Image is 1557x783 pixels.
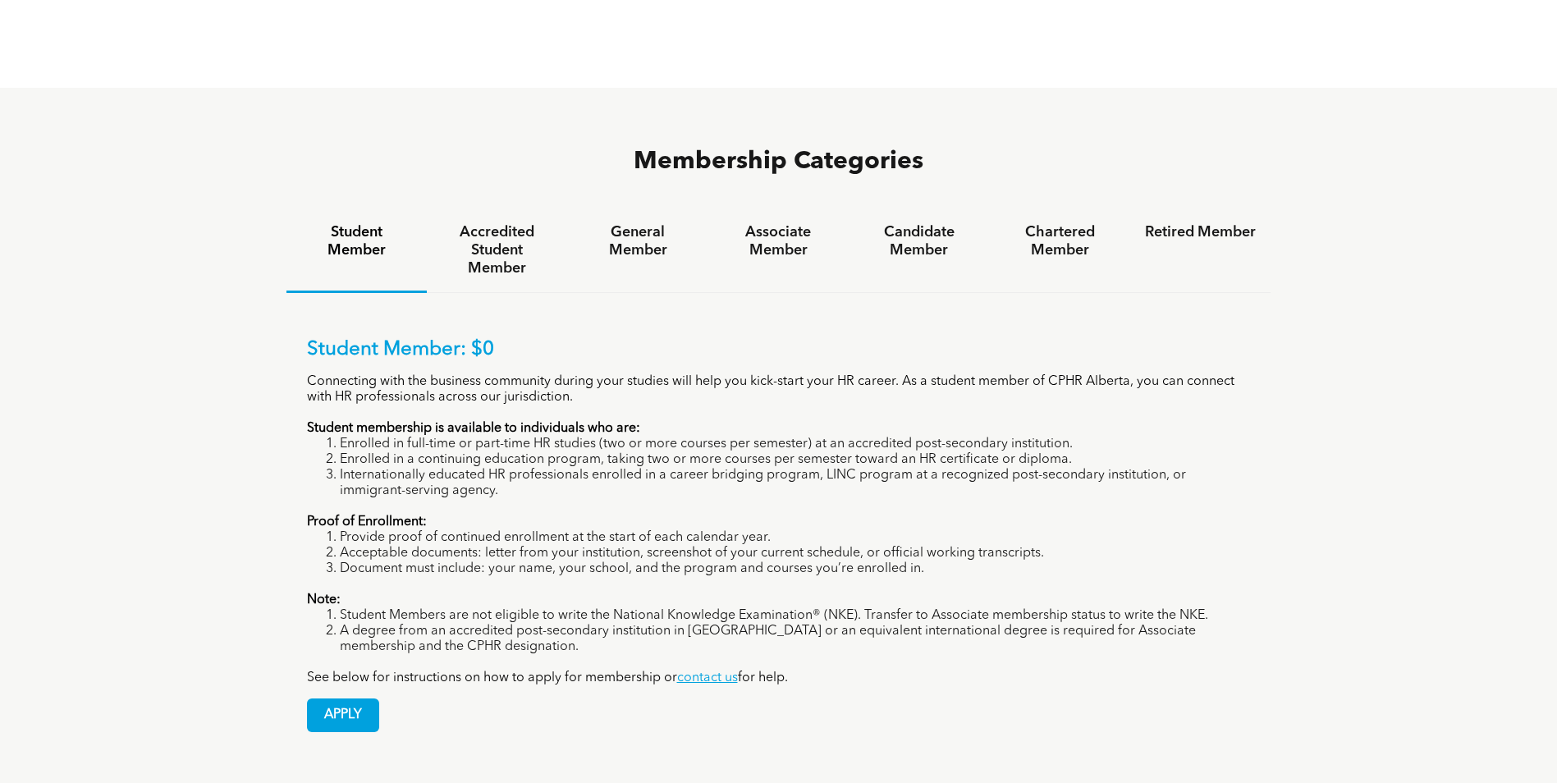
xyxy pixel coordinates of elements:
a: contact us [677,671,738,685]
h4: Associate Member [723,223,834,259]
h4: Accredited Student Member [442,223,552,277]
li: Student Members are not eligible to write the National Knowledge Examination® (NKE). Transfer to ... [340,608,1251,624]
li: Enrolled in full-time or part-time HR studies (two or more courses per semester) at an accredited... [340,437,1251,452]
h4: Retired Member [1145,223,1256,241]
strong: Proof of Enrollment: [307,515,427,529]
h4: Candidate Member [863,223,974,259]
span: APPLY [308,699,378,731]
li: Acceptable documents: letter from your institution, screenshot of your current schedule, or offic... [340,546,1251,561]
p: Student Member: $0 [307,338,1251,362]
span: Membership Categories [634,149,923,174]
strong: Note: [307,593,341,607]
h4: General Member [582,223,693,259]
li: Enrolled in a continuing education program, taking two or more courses per semester toward an HR ... [340,452,1251,468]
li: Provide proof of continued enrollment at the start of each calendar year. [340,530,1251,546]
h4: Chartered Member [1005,223,1115,259]
strong: Student membership is available to individuals who are: [307,422,640,435]
li: Document must include: your name, your school, and the program and courses you’re enrolled in. [340,561,1251,577]
p: Connecting with the business community during your studies will help you kick-start your HR caree... [307,374,1251,405]
a: APPLY [307,698,379,732]
li: Internationally educated HR professionals enrolled in a career bridging program, LINC program at ... [340,468,1251,499]
p: See below for instructions on how to apply for membership or for help. [307,671,1251,686]
li: A degree from an accredited post-secondary institution in [GEOGRAPHIC_DATA] or an equivalent inte... [340,624,1251,655]
h4: Student Member [301,223,412,259]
